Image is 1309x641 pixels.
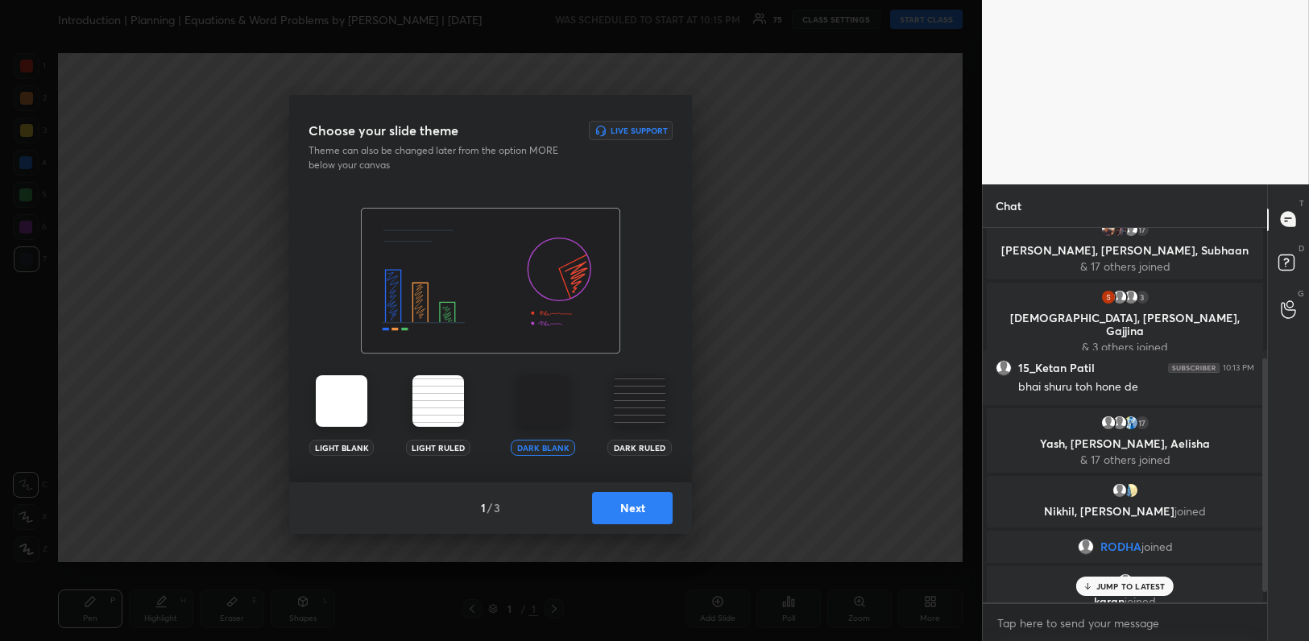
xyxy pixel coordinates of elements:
[996,437,1253,450] p: Yash, [PERSON_NAME], Aelisha
[1174,503,1206,519] span: joined
[1100,221,1116,238] img: thumbnail.jpg
[1122,221,1138,238] img: default.png
[1299,197,1304,209] p: T
[996,260,1253,273] p: & 17 others joined
[412,375,464,427] img: lightRuledTheme.002cd57a.svg
[309,121,458,140] h3: Choose your slide theme
[1111,482,1127,498] img: default.png
[996,341,1253,354] p: & 3 others joined
[316,375,367,427] img: lightTheme.5bb83c5b.svg
[481,499,486,516] h4: 1
[1111,415,1127,431] img: default.png
[1122,289,1138,305] img: default.png
[983,184,1034,227] p: Chat
[1100,289,1116,305] img: thumbnail.jpg
[996,361,1011,375] img: default.png
[1125,593,1156,609] span: joined
[1122,415,1138,431] img: thumbnail.jpg
[1168,363,1220,373] img: 4P8fHbbgJtejmAAAAAElFTkSuQmCC
[996,453,1253,466] p: & 17 others joined
[983,228,1267,603] div: grid
[1096,581,1166,591] p: JUMP TO LATEST
[996,505,1253,518] p: Nikhil, [PERSON_NAME]
[1018,379,1254,395] div: bhai shuru toh hone de
[309,440,374,456] div: Light Blank
[1100,540,1141,553] span: RODHA
[1100,415,1116,431] img: default.png
[996,312,1253,337] p: [DEMOGRAPHIC_DATA], [PERSON_NAME], Gajjina
[1018,361,1095,375] h6: 15_Ketan Patil
[611,126,668,134] h6: Live Support
[1111,289,1127,305] img: default.png
[511,440,575,456] div: Dark Blank
[1077,539,1093,555] img: default.png
[1299,242,1304,254] p: D
[1111,221,1127,238] img: thumbnail.jpg
[494,499,500,516] h4: 3
[996,595,1253,608] p: karan
[1133,221,1150,238] div: 17
[1116,573,1133,589] img: default.png
[309,143,570,172] p: Theme can also be changed later from the option MORE below your canvas
[1122,482,1138,498] img: thumbnail.jpg
[487,499,492,516] h4: /
[1223,363,1254,373] div: 10:13 PM
[406,440,470,456] div: Light Ruled
[1133,289,1150,305] div: 3
[1298,287,1304,300] p: G
[592,492,673,524] button: Next
[614,375,665,427] img: darkRuledTheme.359fb5fd.svg
[517,375,569,427] img: darkTheme.aa1caeba.svg
[1133,415,1150,431] div: 17
[996,244,1253,257] p: [PERSON_NAME], [PERSON_NAME], Subhaan
[1141,540,1172,553] span: joined
[361,208,620,354] img: darkThemeBanner.f801bae7.svg
[607,440,672,456] div: Dark Ruled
